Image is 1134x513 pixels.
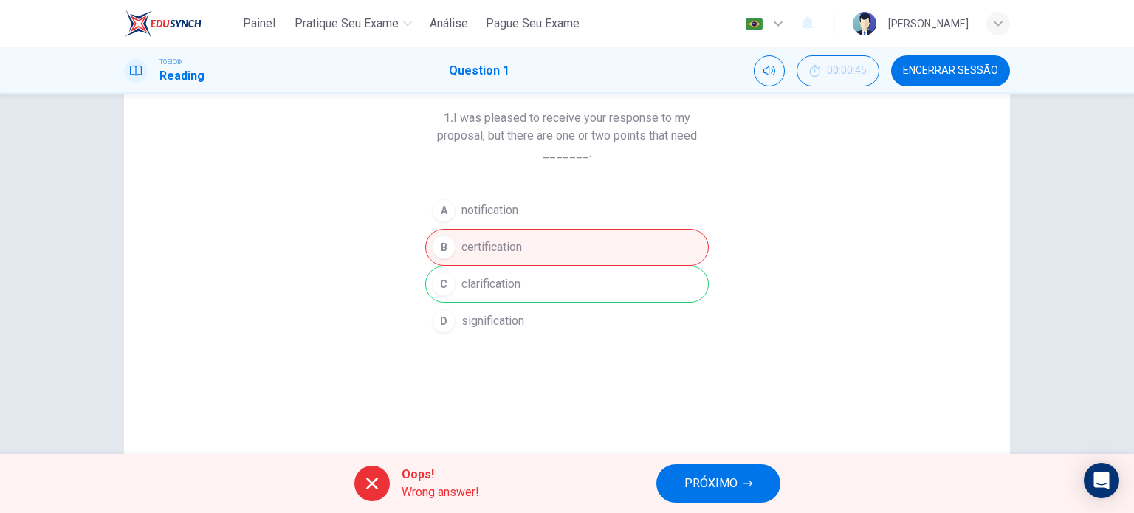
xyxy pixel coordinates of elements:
[797,55,879,86] div: Esconder
[425,109,709,162] h6: I was pleased to receive your response to my proposal, but there are one or two points that need ...
[124,9,202,38] img: EduSynch logo
[853,12,876,35] img: Profile picture
[243,15,275,32] span: Painel
[903,65,998,77] span: Encerrar Sessão
[1084,463,1119,498] div: Open Intercom Messenger
[159,67,205,85] h1: Reading
[124,9,236,38] a: EduSynch logo
[827,65,867,77] span: 00:00:45
[159,57,182,67] span: TOEIC®
[797,55,879,86] button: 00:00:45
[480,10,585,37] button: Pague Seu Exame
[684,473,738,494] span: PRÓXIMO
[754,55,785,86] div: Silenciar
[295,15,399,32] span: Pratique seu exame
[745,18,763,30] img: pt
[430,15,468,32] span: Análise
[424,10,474,37] button: Análise
[656,464,780,503] button: PRÓXIMO
[888,15,969,32] div: [PERSON_NAME]
[289,10,418,37] button: Pratique seu exame
[486,15,580,32] span: Pague Seu Exame
[402,483,479,501] span: Wrong answer!
[402,466,479,483] span: Oops!
[891,55,1010,86] button: Encerrar Sessão
[236,10,283,37] button: Painel
[444,111,453,125] strong: 1.
[449,62,509,80] h1: Question 1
